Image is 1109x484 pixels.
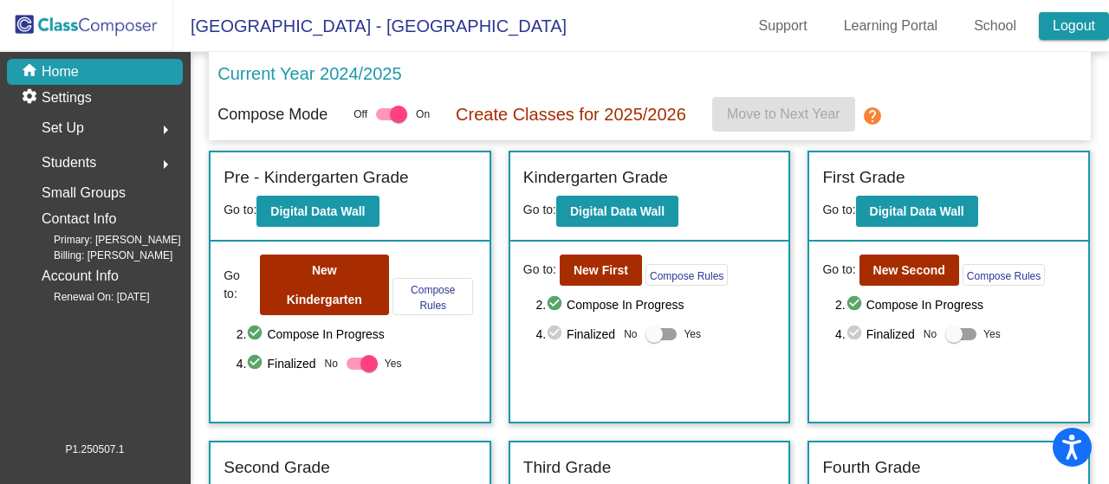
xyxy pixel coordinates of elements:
[237,353,316,374] span: 4. Finalized
[325,356,338,371] span: No
[224,267,256,303] span: Go to:
[1039,12,1109,40] a: Logout
[745,12,821,40] a: Support
[822,261,855,279] span: Go to:
[960,12,1030,40] a: School
[21,87,42,108] mat-icon: settings
[822,165,905,190] label: First Grade
[727,106,840,121] span: Move to Next Year
[546,324,567,345] mat-icon: check_circle
[822,203,855,216] span: Go to:
[624,326,637,342] span: No
[246,324,267,345] mat-icon: check_circle
[42,61,79,82] p: Home
[712,97,855,132] button: Move to Next Year
[456,101,686,127] p: Create Classes for 2025/2026
[42,264,119,288] p: Account Info
[26,289,149,305] span: Renewal On: [DATE]
[535,294,775,315] span: 2. Compose In Progress
[523,261,556,279] span: Go to:
[385,353,402,374] span: Yes
[173,12,567,40] span: [GEOGRAPHIC_DATA] - [GEOGRAPHIC_DATA]
[556,196,678,227] button: Digital Data Wall
[270,204,365,218] b: Digital Data Wall
[570,204,665,218] b: Digital Data Wall
[862,106,883,126] mat-icon: help
[523,203,556,216] span: Go to:
[835,324,915,345] span: 4. Finalized
[42,181,126,205] p: Small Groups
[983,324,1001,345] span: Yes
[26,232,181,248] span: Primary: [PERSON_NAME]
[684,324,701,345] span: Yes
[873,263,945,277] b: New Second
[42,116,84,140] span: Set Up
[217,61,401,87] p: Current Year 2024/2025
[822,455,920,481] label: Fourth Grade
[963,264,1045,286] button: Compose Rules
[26,248,172,263] span: Billing: [PERSON_NAME]
[224,203,256,216] span: Go to:
[392,278,473,315] button: Compose Rules
[42,207,116,231] p: Contact Info
[846,294,866,315] mat-icon: check_circle
[246,353,267,374] mat-icon: check_circle
[835,294,1075,315] span: 2. Compose In Progress
[645,264,728,286] button: Compose Rules
[21,61,42,82] mat-icon: home
[546,294,567,315] mat-icon: check_circle
[260,255,389,315] button: New Kindergarten
[217,103,328,126] p: Compose Mode
[924,326,937,342] span: No
[846,324,866,345] mat-icon: check_circle
[155,119,176,140] mat-icon: arrow_right
[224,165,408,190] label: Pre - Kindergarten Grade
[856,196,978,227] button: Digital Data Wall
[287,263,362,307] b: New Kindergarten
[353,106,367,122] span: Off
[535,324,615,345] span: 4. Finalized
[416,106,430,122] span: On
[155,154,176,175] mat-icon: arrow_right
[42,151,96,175] span: Students
[224,455,330,481] label: Second Grade
[523,165,668,190] label: Kindergarten Grade
[574,263,628,277] b: New First
[870,204,964,218] b: Digital Data Wall
[42,87,92,108] p: Settings
[830,12,952,40] a: Learning Portal
[523,455,611,481] label: Third Grade
[859,255,959,286] button: New Second
[560,255,642,286] button: New First
[237,324,477,345] span: 2. Compose In Progress
[256,196,379,227] button: Digital Data Wall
